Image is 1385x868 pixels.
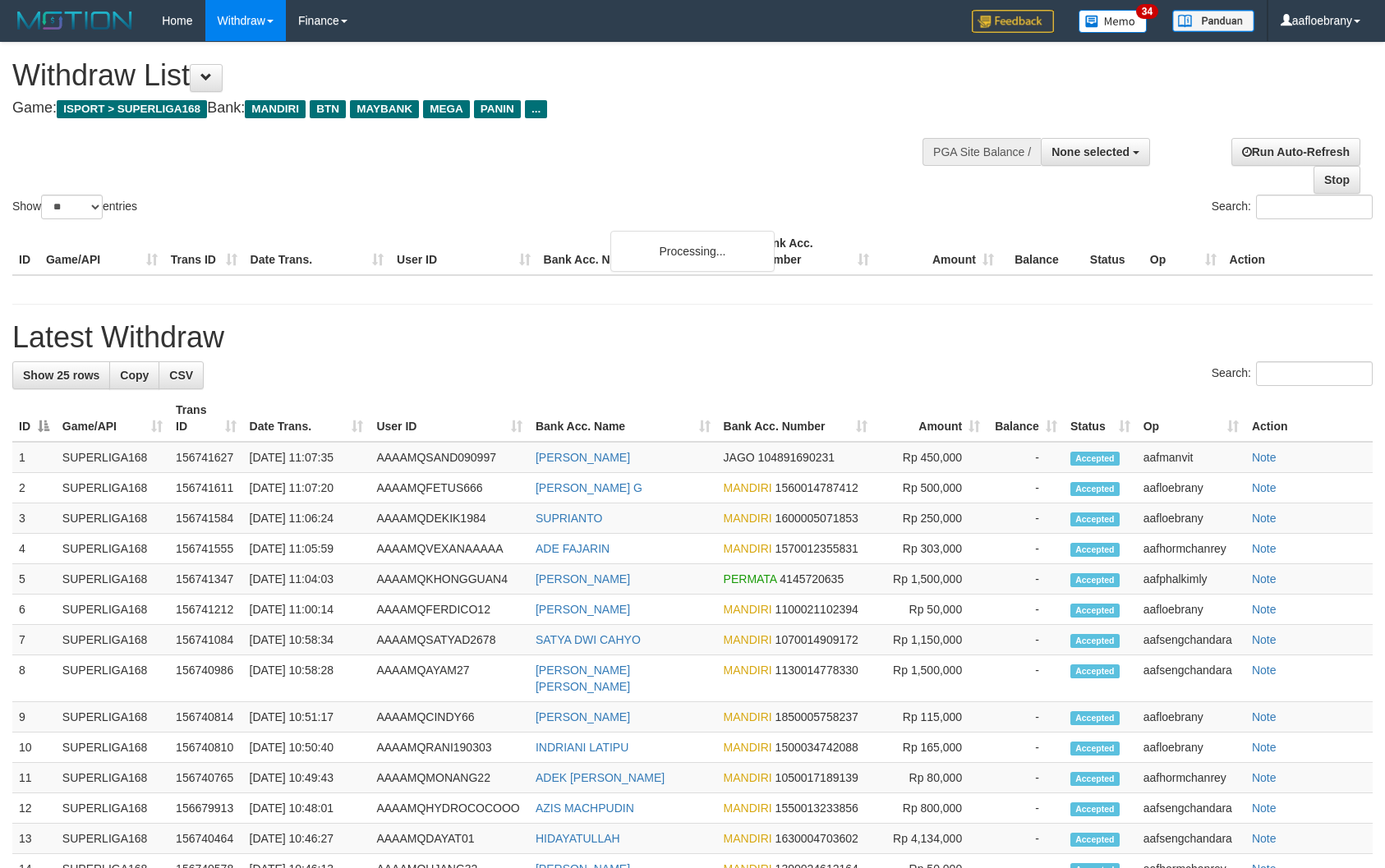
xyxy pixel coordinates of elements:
[874,595,987,625] td: Rp 50,000
[987,473,1064,503] td: -
[536,512,602,525] a: SUPRIANTO
[12,534,56,564] td: 4
[1256,361,1373,386] input: Search:
[243,702,370,733] td: [DATE] 10:51:17
[243,655,370,702] td: [DATE] 10:58:28
[724,512,772,525] span: MANDIRI
[1252,664,1277,677] a: Note
[12,395,56,442] th: ID: activate to sort column descending
[724,633,772,646] span: MANDIRI
[370,793,529,824] td: AAAAMQHYDROCOCOOO
[243,793,370,824] td: [DATE] 10:48:01
[874,473,987,503] td: Rp 500,000
[874,655,987,702] td: Rp 1,500,000
[874,395,987,442] th: Amount: activate to sort column ascending
[874,503,987,534] td: Rp 250,000
[370,442,529,473] td: AAAAMQSAND090997
[12,564,56,595] td: 5
[169,369,193,382] span: CSV
[169,824,242,854] td: 156740464
[1137,793,1245,824] td: aafsengchandara
[56,442,169,473] td: SUPERLIGA168
[874,824,987,854] td: Rp 4,134,000
[12,8,137,33] img: MOTION_logo.png
[12,733,56,763] td: 10
[1070,711,1120,725] span: Accepted
[56,655,169,702] td: SUPERLIGA168
[350,100,419,118] span: MAYBANK
[243,534,370,564] td: [DATE] 11:05:59
[987,503,1064,534] td: -
[1001,228,1084,275] th: Balance
[169,595,242,625] td: 156741212
[12,503,56,534] td: 3
[972,10,1054,33] img: Feedback.jpg
[874,702,987,733] td: Rp 115,000
[536,664,630,693] a: [PERSON_NAME] [PERSON_NAME]
[775,801,858,815] span: Copy 1550013233856 to clipboard
[1252,542,1277,555] a: Note
[536,633,641,646] a: SATYA DWI CAHYO
[874,733,987,763] td: Rp 165,000
[1070,664,1120,678] span: Accepted
[370,395,529,442] th: User ID: activate to sort column ascending
[1223,228,1373,275] th: Action
[12,625,56,655] td: 7
[717,395,875,442] th: Bank Acc. Number: activate to sort column ascending
[56,534,169,564] td: SUPERLIGA168
[1041,138,1150,166] button: None selected
[56,733,169,763] td: SUPERLIGA168
[56,763,169,793] td: SUPERLIGA168
[876,228,1001,275] th: Amount
[56,824,169,854] td: SUPERLIGA168
[370,702,529,733] td: AAAAMQCINDY66
[758,451,835,464] span: Copy 104891690231 to clipboard
[874,564,987,595] td: Rp 1,500,000
[987,763,1064,793] td: -
[243,473,370,503] td: [DATE] 11:07:20
[1137,473,1245,503] td: aafloebrany
[1137,503,1245,534] td: aafloebrany
[1252,633,1277,646] a: Note
[923,138,1041,166] div: PGA Site Balance /
[243,503,370,534] td: [DATE] 11:06:24
[775,832,858,845] span: Copy 1630004703602 to clipboard
[12,702,56,733] td: 9
[1212,361,1373,386] label: Search:
[1212,195,1373,219] label: Search:
[724,572,777,586] span: PERMATA
[244,228,390,275] th: Date Trans.
[12,824,56,854] td: 13
[370,625,529,655] td: AAAAMQSATYAD2678
[536,481,642,494] a: [PERSON_NAME] G
[56,473,169,503] td: SUPERLIGA168
[1252,481,1277,494] a: Note
[529,395,717,442] th: Bank Acc. Name: activate to sort column ascending
[752,228,877,275] th: Bank Acc. Number
[724,542,772,555] span: MANDIRI
[775,512,858,525] span: Copy 1600005071853 to clipboard
[775,481,858,494] span: Copy 1560014787412 to clipboard
[169,702,242,733] td: 156740814
[1137,625,1245,655] td: aafsengchandara
[243,595,370,625] td: [DATE] 11:00:14
[169,442,242,473] td: 156741627
[1252,451,1277,464] a: Note
[169,534,242,564] td: 156741555
[1070,742,1120,755] span: Accepted
[987,702,1064,733] td: -
[370,733,529,763] td: AAAAMQRANI190303
[12,473,56,503] td: 2
[1051,145,1130,158] span: None selected
[724,603,772,616] span: MANDIRI
[724,710,772,723] span: MANDIRI
[1084,228,1143,275] th: Status
[57,100,207,118] span: ISPORT > SUPERLIGA168
[1231,138,1360,166] a: Run Auto-Refresh
[874,534,987,564] td: Rp 303,000
[987,733,1064,763] td: -
[1172,10,1254,32] img: panduan.png
[169,763,242,793] td: 156740765
[724,741,772,754] span: MANDIRI
[370,564,529,595] td: AAAAMQKHONGGUAN4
